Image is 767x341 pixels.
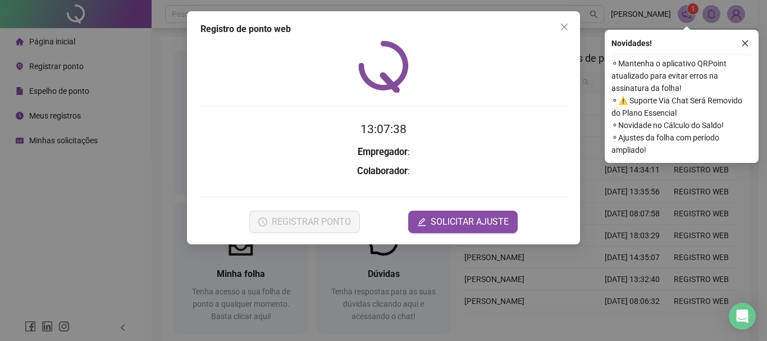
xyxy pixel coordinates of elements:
[611,57,752,94] span: ⚬ Mantenha o aplicativo QRPoint atualizado para evitar erros na assinatura da folha!
[358,40,409,93] img: QRPoint
[611,131,752,156] span: ⚬ Ajustes da folha com período ampliado!
[555,18,573,36] button: Close
[560,22,569,31] span: close
[611,94,752,119] span: ⚬ ⚠️ Suporte Via Chat Será Removido do Plano Essencial
[611,37,652,49] span: Novidades !
[741,39,749,47] span: close
[408,211,518,233] button: editSOLICITAR AJUSTE
[360,122,407,136] time: 13:07:38
[611,119,752,131] span: ⚬ Novidade no Cálculo do Saldo!
[357,166,408,176] strong: Colaborador
[358,147,408,157] strong: Empregador
[200,164,567,179] h3: :
[200,22,567,36] div: Registro de ponto web
[200,145,567,160] h3: :
[431,215,509,229] span: SOLICITAR AJUSTE
[249,211,360,233] button: REGISTRAR PONTO
[729,303,756,330] div: Open Intercom Messenger
[417,217,426,226] span: edit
